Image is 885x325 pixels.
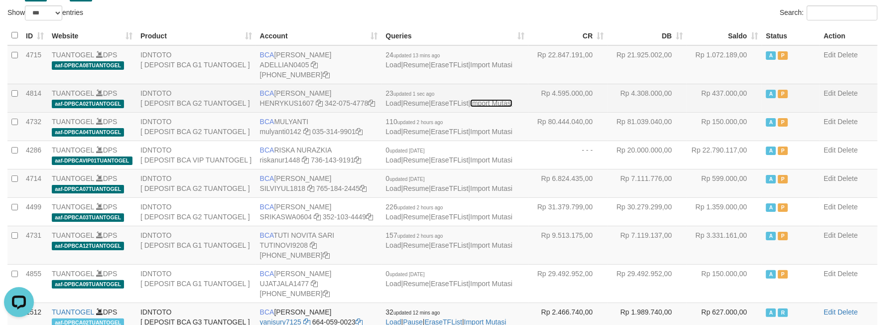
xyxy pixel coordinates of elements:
a: TUANTOGEL [52,146,94,154]
span: updated 1 sec ago [393,91,434,97]
a: Resume [403,241,429,249]
a: Copy ADELLIAN0405 to clipboard [311,61,318,69]
a: Delete [838,118,858,126]
span: updated [DATE] [389,176,424,182]
td: IDNTOTO [ DEPOSIT BCA G1 TUANTOGEL ] [136,264,256,303]
a: Edit [824,51,836,59]
a: Resume [403,128,429,136]
td: IDNTOTO [ DEPOSIT BCA VIP TUANTOGEL ] [136,141,256,169]
a: TUANTOGEL [52,51,94,59]
td: RISKA NURAZKIA 736-143-9191 [256,141,382,169]
td: MULYANTI 035-314-9901 [256,112,382,141]
a: HENRYKUS1607 [260,99,314,107]
td: DPS [48,226,136,264]
td: Rp 150.000,00 [687,112,762,141]
th: Action [820,26,878,45]
a: Delete [838,231,858,239]
a: Import Mutasi [470,184,512,192]
a: EraseTFList [431,184,468,192]
a: Delete [838,270,858,278]
td: DPS [48,169,136,197]
td: 4731 [22,226,48,264]
span: updated 13 mins ago [393,53,440,58]
span: Paused [778,175,788,183]
label: Search: [780,5,878,20]
span: | | | [385,174,512,192]
input: Search: [807,5,878,20]
a: Import Mutasi [470,213,512,221]
td: Rp 21.925.002,00 [608,45,687,84]
a: Copy riskanur1448 to clipboard [302,156,309,164]
span: Paused [778,270,788,279]
td: Rp 6.824.435,00 [528,169,608,197]
td: 4499 [22,197,48,226]
span: Active [766,90,776,98]
a: Delete [838,203,858,211]
th: Saldo: activate to sort column ascending [687,26,762,45]
span: updated 2 hours ago [397,120,443,125]
span: Paused [778,90,788,98]
a: Resume [403,61,429,69]
a: Load [385,280,401,288]
td: IDNTOTO [ DEPOSIT BCA G1 TUANTOGEL ] [136,226,256,264]
span: Active [766,309,776,317]
span: 110 [385,118,443,126]
span: 226 [385,203,443,211]
td: IDNTOTO [ DEPOSIT BCA G2 TUANTOGEL ] [136,197,256,226]
td: Rp 9.513.175,00 [528,226,608,264]
select: Showentries [25,5,62,20]
a: TUANTOGEL [52,203,94,211]
td: 4855 [22,264,48,303]
a: Copy SRIKASWA0604 to clipboard [314,213,321,221]
a: Import Mutasi [470,280,512,288]
a: Load [385,99,401,107]
span: Active [766,118,776,127]
span: aaf-DPBCA12TUANTOGEL [52,242,124,250]
td: Rp 3.331.161,00 [687,226,762,264]
td: IDNTOTO [ DEPOSIT BCA G1 TUANTOGEL ] [136,45,256,84]
span: updated [DATE] [389,272,424,277]
a: Delete [838,146,858,154]
label: Show entries [7,5,83,20]
td: [PERSON_NAME] 765-184-2445 [256,169,382,197]
a: Edit [824,203,836,211]
a: Import Mutasi [470,99,512,107]
a: EraseTFList [431,128,468,136]
a: Edit [824,89,836,97]
span: Active [766,147,776,155]
span: | | | [385,51,512,69]
span: 0 [385,174,424,182]
span: Paused [778,147,788,155]
a: Copy HENRYKUS1607 to clipboard [316,99,323,107]
span: Running [778,309,788,317]
td: [PERSON_NAME] [PHONE_NUMBER] [256,264,382,303]
th: DB: activate to sort column ascending [608,26,687,45]
span: | | | [385,146,512,164]
span: Active [766,232,776,240]
span: BCA [260,89,274,97]
span: 157 [385,231,443,239]
a: Copy 7651842445 to clipboard [360,184,367,192]
span: updated 2 hours ago [397,233,443,239]
span: updated 2 hours ago [397,205,443,210]
td: Rp 29.492.952,00 [528,264,608,303]
span: 0 [385,146,424,154]
td: Rp 80.444.040,00 [528,112,608,141]
span: Active [766,203,776,212]
th: Status [762,26,820,45]
th: Account: activate to sort column ascending [256,26,382,45]
a: Resume [403,156,429,164]
a: Edit [824,174,836,182]
a: Resume [403,184,429,192]
a: Resume [403,213,429,221]
td: Rp 1.359.000,00 [687,197,762,226]
td: [PERSON_NAME] [PHONE_NUMBER] [256,45,382,84]
span: aaf-DPBCA09TUANTOGEL [52,280,124,289]
span: aaf-DPBCA07TUANTOGEL [52,185,124,193]
a: TUANTOGEL [52,89,94,97]
td: [PERSON_NAME] 352-103-4449 [256,197,382,226]
a: EraseTFList [431,61,468,69]
span: updated 12 mins ago [393,310,440,316]
a: Copy SILVIYUL1818 to clipboard [307,184,314,192]
td: Rp 22.790.117,00 [687,141,762,169]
